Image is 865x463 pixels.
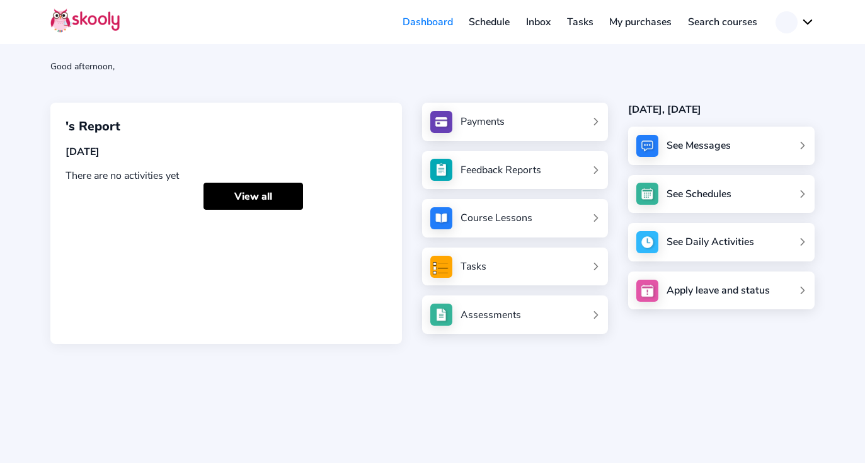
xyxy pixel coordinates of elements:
a: My purchases [601,12,680,32]
a: See Daily Activities [628,223,815,261]
a: Apply leave and status [628,272,815,310]
a: Schedule [461,12,518,32]
div: Course Lessons [461,211,532,225]
div: See Messages [667,139,731,152]
div: [DATE] [66,145,387,159]
div: Payments [461,115,505,129]
span: 's Report [66,118,120,135]
a: Inbox [518,12,559,32]
div: See Schedules [667,187,731,201]
div: See Daily Activities [667,235,754,249]
img: apply_leave.jpg [636,280,658,302]
a: Search courses [680,12,765,32]
div: Assessments [461,308,521,322]
img: assessments.jpg [430,304,452,326]
a: View all [203,183,303,210]
a: Tasks [430,256,600,278]
button: chevron down outline [776,11,815,33]
a: Course Lessons [430,207,600,229]
img: Skooly [50,8,120,33]
a: Feedback Reports [430,159,600,181]
a: Assessments [430,304,600,326]
div: Good afternoon, [50,60,815,72]
a: Tasks [559,12,602,32]
div: Feedback Reports [461,163,541,177]
img: courses.jpg [430,207,452,229]
a: Dashboard [394,12,461,32]
a: See Schedules [628,175,815,214]
div: There are no activities yet [66,169,387,183]
img: activity.jpg [636,231,658,253]
a: Payments [430,111,600,133]
div: Tasks [461,260,486,273]
img: messages.jpg [636,135,658,157]
img: schedule.jpg [636,183,658,205]
img: payments.jpg [430,111,452,133]
img: see_atten.jpg [430,159,452,181]
div: Apply leave and status [667,283,770,297]
img: tasksForMpWeb.png [430,256,452,278]
div: [DATE], [DATE] [628,103,815,117]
